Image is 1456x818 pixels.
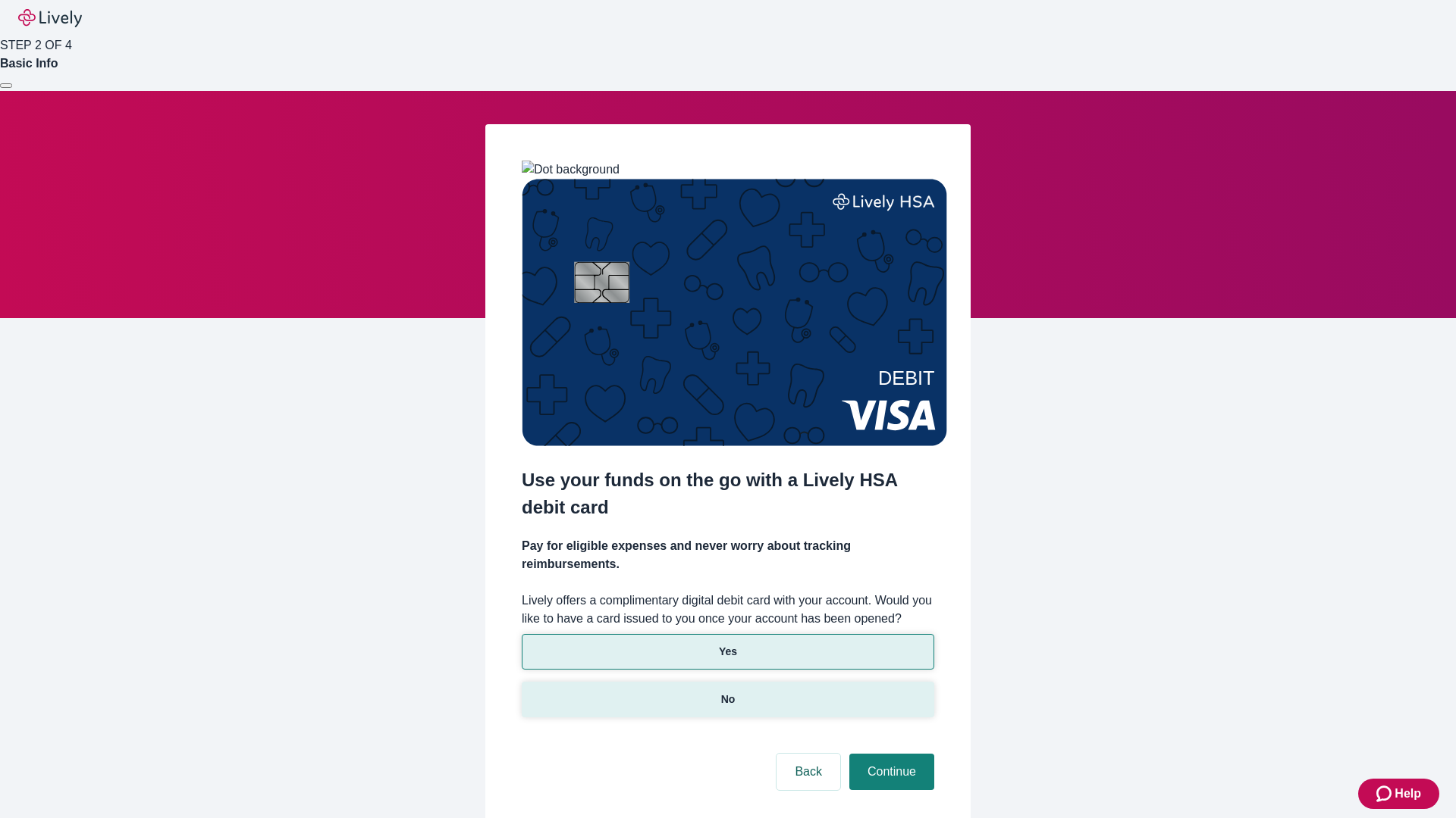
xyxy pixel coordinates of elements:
[522,467,934,521] h2: Use your funds on the go with a Lively HSA debit card
[522,537,934,573] h4: Pay for eligible expenses and never worry about tracking reimbursements.
[522,682,934,717] button: No
[522,592,934,628] label: Lively offers a complimentary digital debit card with your account. Would you like to have a card...
[522,634,934,670] button: Yes
[719,644,737,660] p: Yes
[849,754,934,790] button: Continue
[1358,779,1439,809] button: Zendesk support iconHelp
[1395,785,1421,803] span: Help
[721,692,736,707] p: No
[522,161,620,179] img: Dot background
[18,9,82,27] img: Lively
[1376,785,1395,803] svg: Zendesk support icon
[777,754,840,790] button: Back
[522,179,947,446] img: Debit card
